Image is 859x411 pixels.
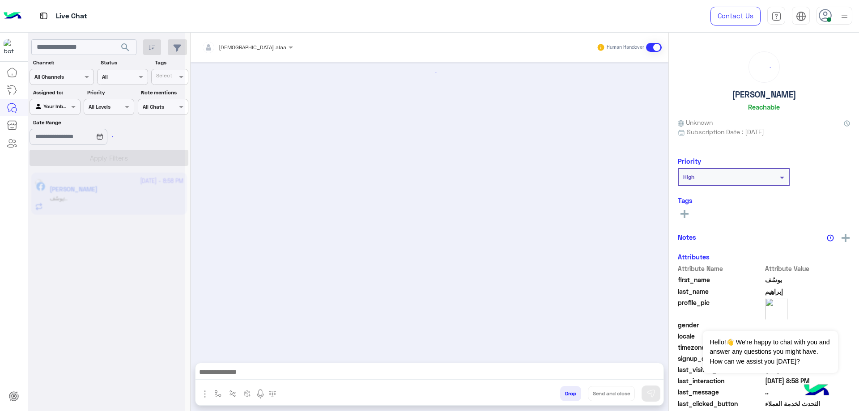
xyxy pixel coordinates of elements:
button: Send and close [588,386,635,401]
img: Logo [4,7,21,25]
button: create order [240,386,255,401]
h6: Priority [678,157,701,165]
span: [DEMOGRAPHIC_DATA] alaa [219,44,286,51]
h6: Attributes [678,253,710,261]
div: loading... [751,54,777,80]
img: notes [827,234,834,242]
span: last_clicked_button [678,399,763,408]
span: gender [678,320,763,330]
img: make a call [269,390,276,398]
img: picture [765,298,787,320]
p: Live Chat [56,10,87,22]
h6: Notes [678,233,696,241]
a: Contact Us [710,7,761,25]
a: tab [767,7,785,25]
span: Unknown [678,118,713,127]
button: Trigger scenario [225,386,240,401]
span: last_name [678,287,763,296]
div: loading... [98,129,114,144]
span: profile_pic [678,298,763,318]
img: profile [839,11,850,22]
img: create order [244,390,251,397]
span: إبراهِيم [765,287,850,296]
span: last_interaction [678,376,763,386]
div: Select [155,72,172,82]
span: التحدث لخدمة العملاء [765,399,850,408]
span: Attribute Value [765,264,850,273]
img: hulul-logo.png [801,375,832,407]
span: Attribute Name [678,264,763,273]
span: .. [765,387,850,397]
img: add [842,234,850,242]
span: Subscription Date : [DATE] [687,127,764,136]
h6: Tags [678,196,850,204]
small: Human Handover [607,44,644,51]
span: last_message [678,387,763,397]
h6: Reachable [748,103,780,111]
img: Trigger scenario [229,390,236,397]
img: select flow [214,390,221,397]
button: Drop [560,386,581,401]
span: last_visited_flow [678,365,763,374]
span: يوسُف [765,275,850,284]
img: send attachment [200,389,210,399]
span: first_name [678,275,763,284]
h5: [PERSON_NAME] [732,89,796,100]
img: send message [646,389,655,398]
span: signup_date [678,354,763,363]
img: send voice note [255,389,266,399]
img: 713415422032625 [4,39,20,55]
span: Hello!👋 We're happy to chat with you and answer any questions you might have. How can we assist y... [703,331,838,373]
img: tab [796,11,806,21]
span: timezone [678,343,763,352]
span: locale [678,331,763,341]
img: tab [771,11,782,21]
div: loading... [196,64,663,80]
span: 2025-09-27T17:58:47.21Z [765,376,850,386]
button: select flow [211,386,225,401]
img: tab [38,10,49,21]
